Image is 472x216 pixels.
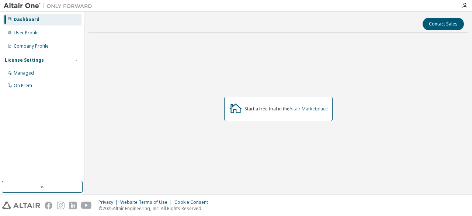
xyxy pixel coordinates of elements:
img: linkedin.svg [69,202,77,209]
div: Privacy [98,199,120,205]
div: Start a free trial in the [244,106,328,112]
div: Dashboard [14,17,39,23]
img: Altair One [4,2,96,10]
img: altair_logo.svg [2,202,40,209]
div: License Settings [5,57,44,63]
div: Managed [14,70,34,76]
button: Contact Sales [423,18,464,30]
div: Company Profile [14,43,49,49]
div: On Prem [14,83,32,89]
div: Website Terms of Use [120,199,174,205]
img: instagram.svg [57,202,65,209]
img: facebook.svg [45,202,52,209]
img: youtube.svg [81,202,92,209]
a: Altair Marketplace [289,106,328,112]
div: Cookie Consent [174,199,212,205]
div: User Profile [14,30,39,36]
p: © 2025 Altair Engineering, Inc. All Rights Reserved. [98,205,212,212]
